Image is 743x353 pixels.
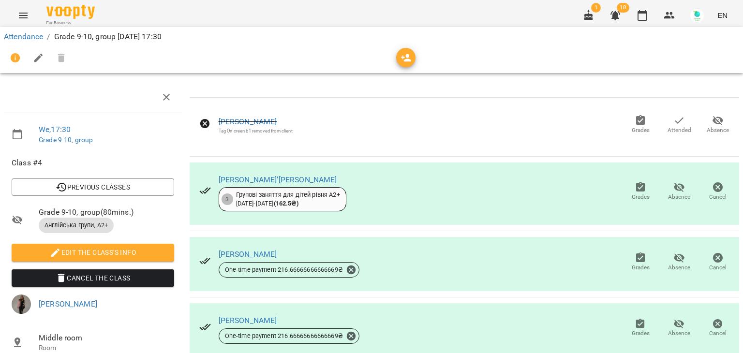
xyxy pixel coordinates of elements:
[219,262,359,278] div: One-time payment 216.66666666666669₴
[690,9,704,22] img: bbf80086e43e73aae20379482598e1e8.jpg
[632,126,650,134] span: Grades
[668,126,691,134] span: Attended
[617,3,629,13] span: 18
[12,178,174,196] button: Previous Classes
[222,193,233,205] div: 3
[12,294,31,314] img: 5a196e5a3ecece01ad28c9ee70ffa9da.jpg
[698,178,737,206] button: Cancel
[632,193,650,201] span: Grades
[219,265,349,274] span: One-time payment 216.66666666666669 ₴
[47,31,50,43] li: /
[668,329,690,338] span: Absence
[4,32,43,41] a: Attendance
[621,111,660,138] button: Grades
[39,206,174,218] span: Grade 9-10, group ( 80 mins. )
[219,250,277,259] a: [PERSON_NAME]
[632,264,650,272] span: Grades
[621,178,660,206] button: Grades
[219,316,277,325] a: [PERSON_NAME]
[698,315,737,342] button: Cancel
[219,328,359,344] div: One-time payment 216.66666666666669₴
[591,3,601,13] span: 1
[46,5,95,19] img: Voopty Logo
[274,200,298,207] b: ( 162.5 ₴ )
[660,178,698,206] button: Absence
[39,125,71,134] a: We , 17:30
[54,31,162,43] p: Grade 9-10, group [DATE] 17:30
[46,20,95,26] span: For Business
[709,329,727,338] span: Cancel
[39,332,174,344] span: Middle room
[668,193,690,201] span: Absence
[19,272,166,284] span: Cancel the class
[12,244,174,261] button: Edit the class's Info
[632,329,650,338] span: Grades
[39,343,174,353] p: Room
[4,31,739,43] nav: breadcrumb
[698,249,737,276] button: Cancel
[713,6,731,24] button: EN
[698,111,737,138] button: Absence
[219,128,293,134] div: Tag On creen b1 removed from client
[12,4,35,27] button: Menu
[219,175,337,184] a: [PERSON_NAME]’[PERSON_NAME]
[19,181,166,193] span: Previous Classes
[39,299,97,309] a: [PERSON_NAME]
[12,269,174,287] button: Cancel the class
[219,117,277,126] a: [PERSON_NAME]
[236,191,340,208] div: Групові заняття для дітей рівня A2+ [DATE] - [DATE]
[19,247,166,258] span: Edit the class's Info
[660,315,698,342] button: Absence
[621,249,660,276] button: Grades
[668,264,690,272] span: Absence
[660,111,698,138] button: Attended
[717,10,728,20] span: EN
[709,193,727,201] span: Cancel
[709,264,727,272] span: Cancel
[39,221,114,230] span: Англійська групи, A2+
[707,126,729,134] span: Absence
[219,332,349,340] span: One-time payment 216.66666666666669 ₴
[39,136,93,144] a: Grade 9-10, group
[621,315,660,342] button: Grades
[660,249,698,276] button: Absence
[12,157,174,169] span: Class #4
